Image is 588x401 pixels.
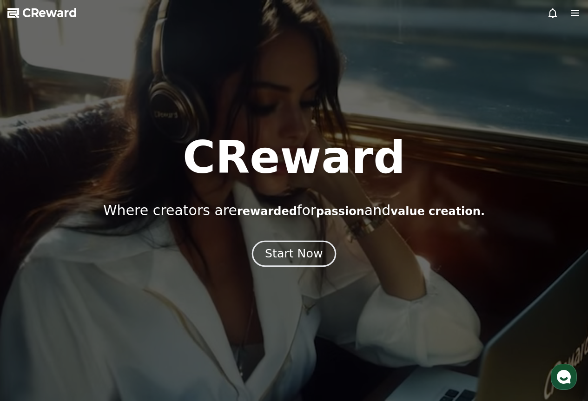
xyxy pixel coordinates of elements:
[138,309,160,316] span: Settings
[77,309,105,316] span: Messages
[61,295,120,318] a: Messages
[390,205,485,218] span: value creation.
[103,202,485,219] p: Where creators are for and
[24,309,40,316] span: Home
[316,205,364,218] span: passion
[252,240,336,267] button: Start Now
[237,205,297,218] span: rewarded
[254,250,334,259] a: Start Now
[120,295,178,318] a: Settings
[183,135,405,180] h1: CReward
[22,6,77,20] span: CReward
[265,246,323,262] div: Start Now
[3,295,61,318] a: Home
[7,6,77,20] a: CReward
